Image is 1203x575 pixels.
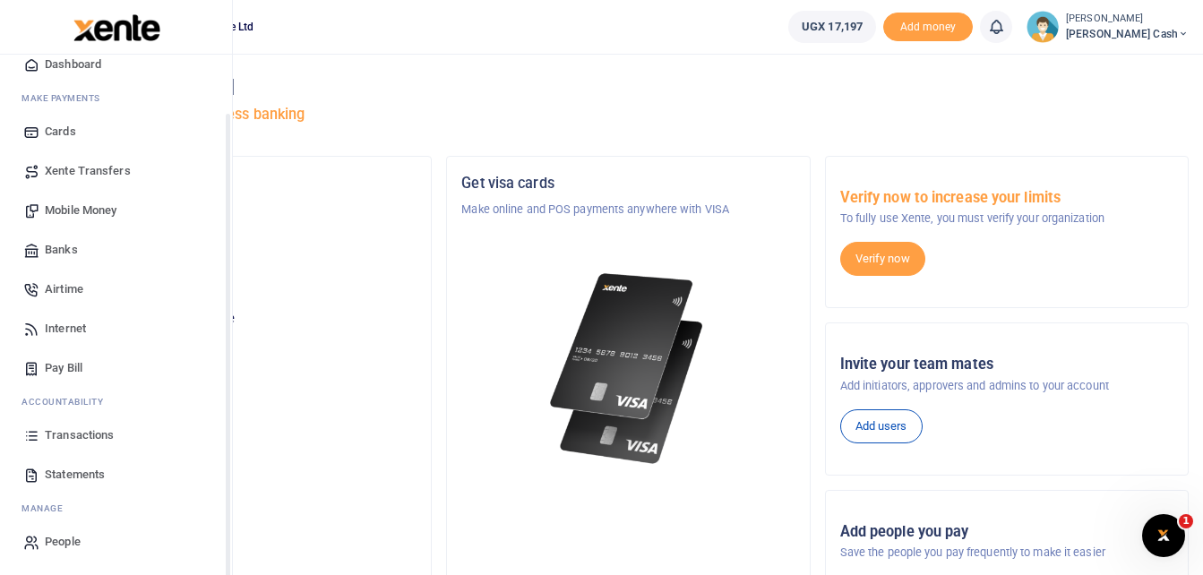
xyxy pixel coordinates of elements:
[45,123,76,141] span: Cards
[72,20,160,33] a: logo-small logo-large logo-large
[45,533,81,551] span: People
[14,388,218,416] li: Ac
[45,56,101,73] span: Dashboard
[840,356,1173,373] h5: Invite your team mates
[802,18,863,36] span: UGX 17,197
[68,106,1189,124] h5: Welcome to better business banking
[83,175,417,193] h5: Organization
[1066,12,1189,27] small: [PERSON_NAME]
[68,77,1189,97] h4: Hello [PERSON_NAME]
[788,11,876,43] a: UGX 17,197
[461,201,795,219] p: Make online and POS payments anywhere with VISA
[14,45,218,84] a: Dashboard
[14,348,218,388] a: Pay Bill
[45,320,86,338] span: Internet
[30,502,64,515] span: anage
[781,11,883,43] li: Wallet ballance
[83,244,417,262] h5: Account
[14,230,218,270] a: Banks
[45,241,78,259] span: Banks
[1179,514,1193,528] span: 1
[45,359,82,377] span: Pay Bill
[45,202,116,219] span: Mobile Money
[73,14,160,41] img: logo-large
[1027,11,1189,43] a: profile-user [PERSON_NAME] [PERSON_NAME] Cash
[545,262,711,476] img: xente-_physical_cards.png
[45,162,131,180] span: Xente Transfers
[883,13,973,42] li: Toup your wallet
[83,332,417,350] h5: UGX 17,197
[83,310,417,328] p: Your current account balance
[30,91,100,105] span: ake Payments
[883,13,973,42] span: Add money
[1142,514,1185,557] iframe: Intercom live chat
[14,191,218,230] a: Mobile Money
[840,409,923,443] a: Add users
[83,201,417,219] p: Namirembe Guest House Ltd
[14,112,218,151] a: Cards
[1066,26,1189,42] span: [PERSON_NAME] Cash
[35,395,103,408] span: countability
[14,309,218,348] a: Internet
[45,466,105,484] span: Statements
[14,416,218,455] a: Transactions
[840,544,1173,562] p: Save the people you pay frequently to make it easier
[840,210,1173,227] p: To fully use Xente, you must verify your organization
[1027,11,1059,43] img: profile-user
[840,377,1173,395] p: Add initiators, approvers and admins to your account
[14,270,218,309] a: Airtime
[14,455,218,494] a: Statements
[45,280,83,298] span: Airtime
[45,426,114,444] span: Transactions
[883,19,973,32] a: Add money
[83,270,417,288] p: [PERSON_NAME] Cash
[14,84,218,112] li: M
[14,494,218,522] li: M
[840,189,1173,207] h5: Verify now to increase your limits
[14,151,218,191] a: Xente Transfers
[840,242,925,276] a: Verify now
[840,523,1173,541] h5: Add people you pay
[14,522,218,562] a: People
[461,175,795,193] h5: Get visa cards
